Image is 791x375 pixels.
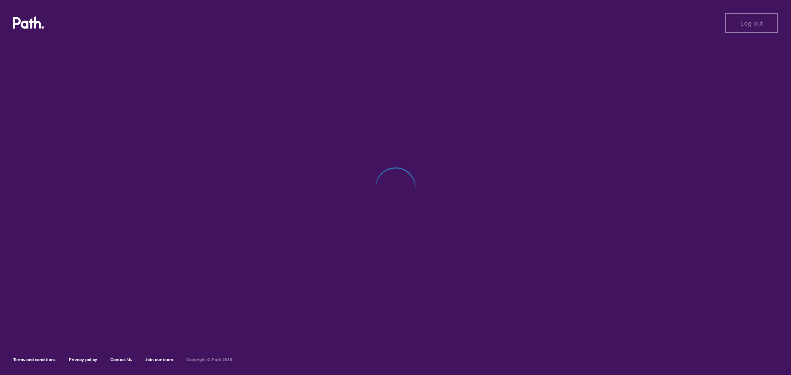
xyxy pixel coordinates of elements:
[69,357,97,362] a: Privacy policy
[145,357,173,362] a: Join our team
[740,19,763,27] span: Log out
[110,357,132,362] a: Contact Us
[186,357,232,362] h6: Copyright © Path 2018
[725,13,778,33] button: Log out
[13,357,56,362] a: Terms and conditions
